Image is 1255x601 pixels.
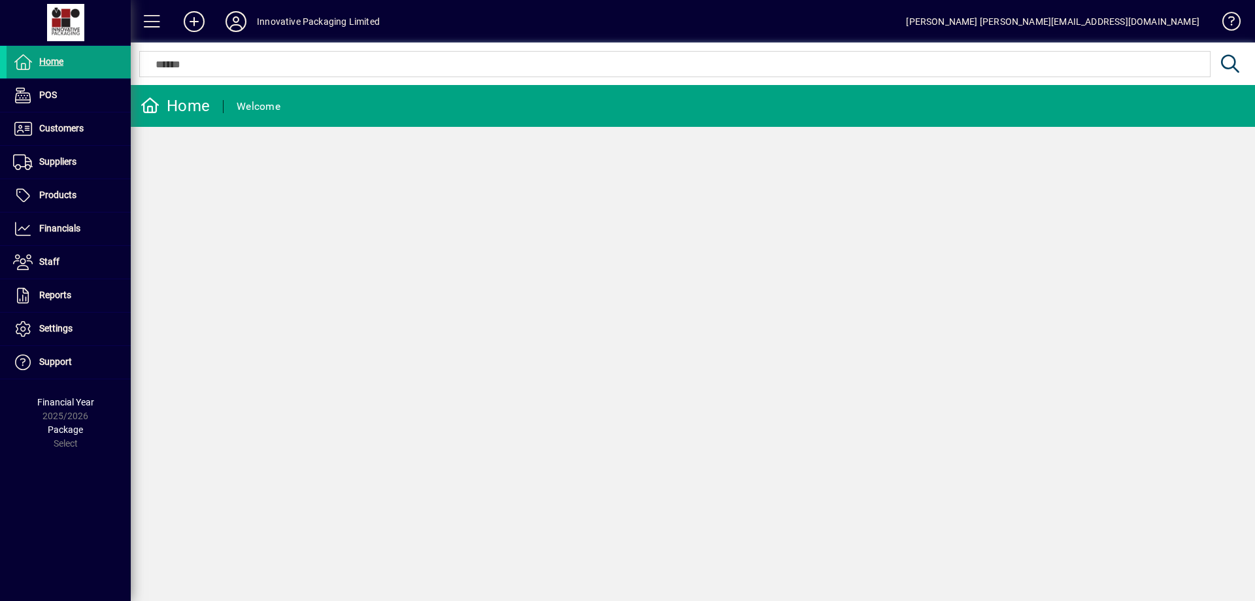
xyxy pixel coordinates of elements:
a: Knowledge Base [1213,3,1239,45]
button: Profile [215,10,257,33]
span: Package [48,424,83,435]
span: Home [39,56,63,67]
span: Reports [39,290,71,300]
a: Settings [7,313,131,345]
div: Innovative Packaging Limited [257,11,380,32]
a: Staff [7,246,131,279]
a: POS [7,79,131,112]
div: Home [141,95,210,116]
button: Add [173,10,215,33]
a: Reports [7,279,131,312]
span: Customers [39,123,84,133]
span: Financials [39,223,80,233]
div: [PERSON_NAME] [PERSON_NAME][EMAIL_ADDRESS][DOMAIN_NAME] [906,11,1199,32]
span: Suppliers [39,156,76,167]
span: Financial Year [37,397,94,407]
a: Financials [7,213,131,245]
a: Support [7,346,131,379]
div: Welcome [237,96,280,117]
span: Settings [39,323,73,334]
span: POS [39,90,57,100]
a: Suppliers [7,146,131,179]
span: Products [39,190,76,200]
a: Customers [7,112,131,145]
span: Staff [39,256,59,267]
a: Products [7,179,131,212]
span: Support [39,356,72,367]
